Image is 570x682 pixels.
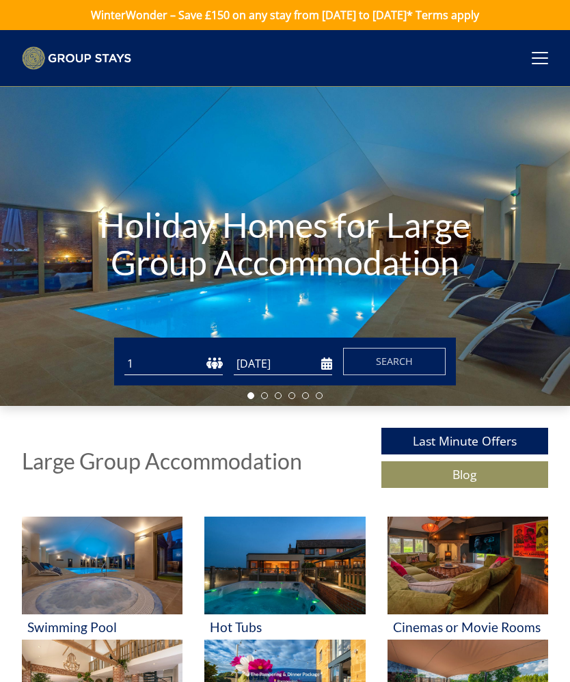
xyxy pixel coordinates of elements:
input: Arrival Date [234,353,332,375]
a: Last Minute Offers [381,428,548,454]
h3: Cinemas or Movie Rooms [393,620,543,634]
img: 'Hot Tubs' - Large Group Accommodation Holiday Ideas [204,517,365,614]
h3: Hot Tubs [210,620,359,634]
h1: Large Group Accommodation [22,449,302,473]
h1: Holiday Homes for Large Group Accommodation [85,179,485,309]
h3: Swimming Pool [27,620,177,634]
a: 'Hot Tubs' - Large Group Accommodation Holiday Ideas Hot Tubs [204,517,365,640]
button: Search [343,348,446,375]
a: 'Cinemas or Movie Rooms' - Large Group Accommodation Holiday Ideas Cinemas or Movie Rooms [388,517,548,640]
a: Blog [381,461,548,488]
span: Search [376,355,413,368]
a: 'Swimming Pool' - Large Group Accommodation Holiday Ideas Swimming Pool [22,517,182,640]
img: Group Stays [22,46,131,70]
img: 'Swimming Pool' - Large Group Accommodation Holiday Ideas [22,517,182,614]
img: 'Cinemas or Movie Rooms' - Large Group Accommodation Holiday Ideas [388,517,548,614]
